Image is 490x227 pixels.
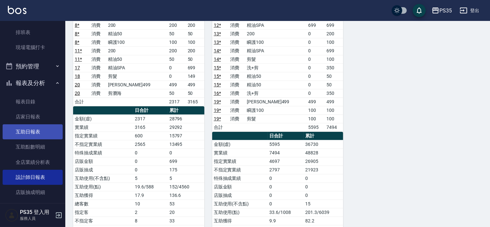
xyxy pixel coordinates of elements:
[168,106,204,115] th: 累計
[268,183,304,191] td: 0
[186,21,204,29] td: 200
[168,63,186,72] td: 0
[245,106,307,114] td: 瞬護100
[229,29,245,38] td: 消費
[73,217,133,225] td: 不指定客
[73,166,133,174] td: 店販抽成
[168,148,204,157] td: 0
[75,82,80,87] a: 20
[439,7,452,15] div: PS35
[106,38,168,46] td: 瞬護100
[212,140,268,148] td: 金額(虛)
[168,174,204,183] td: 5
[90,29,106,38] td: 消費
[186,55,204,63] td: 50
[73,148,133,157] td: 特殊抽成業績
[168,72,186,80] td: 0
[75,91,80,96] a: 20
[168,200,204,208] td: 53
[245,21,307,29] td: 精油SPA
[3,25,63,40] a: 排班表
[90,21,106,29] td: 消費
[20,209,53,216] h5: PS35 登入用
[304,132,343,140] th: 累計
[304,148,343,157] td: 48828
[307,97,325,106] td: 499
[3,155,63,170] a: 全店業績分析表
[307,21,325,29] td: 699
[20,216,53,221] p: 服務人員
[133,200,168,208] td: 10
[133,183,168,191] td: 19.6/588
[168,191,204,200] td: 136.6
[245,46,307,55] td: 精油SPA
[307,89,325,97] td: 0
[168,97,186,106] td: 2317
[168,123,204,131] td: 29292
[168,183,204,191] td: 152/4560
[304,183,343,191] td: 0
[304,191,343,200] td: 0
[73,131,133,140] td: 指定實業績
[3,109,63,124] a: 店家日報表
[229,63,245,72] td: 消費
[304,208,343,217] td: 201.3/6039
[212,200,268,208] td: 互助使用(不含點)
[325,38,343,46] td: 100
[186,89,204,97] td: 50
[90,63,106,72] td: 消費
[168,217,204,225] td: 33
[307,80,325,89] td: 0
[75,65,80,70] a: 17
[307,114,325,123] td: 100
[75,74,80,79] a: 18
[168,131,204,140] td: 15797
[325,114,343,123] td: 100
[212,148,268,157] td: 實業績
[186,46,204,55] td: 200
[245,89,307,97] td: 洗+剪
[307,55,325,63] td: 0
[3,139,63,154] a: 互助點數明細
[212,208,268,217] td: 互助使用(點)
[325,21,343,29] td: 699
[90,46,106,55] td: 消費
[304,140,343,148] td: 36730
[168,114,204,123] td: 28796
[3,124,63,139] a: 互助日報表
[168,55,186,63] td: 50
[268,200,304,208] td: 0
[133,131,168,140] td: 600
[168,29,186,38] td: 50
[106,46,168,55] td: 200
[73,97,90,106] td: 合計
[268,148,304,157] td: 7494
[168,157,204,166] td: 699
[106,29,168,38] td: 精油50
[307,38,325,46] td: 0
[229,97,245,106] td: 消費
[3,185,63,200] a: 店販抽成明細
[186,29,204,38] td: 50
[133,208,168,217] td: 2
[268,157,304,166] td: 4697
[106,55,168,63] td: 精油50
[3,200,63,215] a: 費用分析表
[5,209,18,222] img: Person
[229,106,245,114] td: 消費
[304,217,343,225] td: 82.2
[307,63,325,72] td: 0
[229,38,245,46] td: 消費
[268,174,304,183] td: 0
[245,29,307,38] td: 200
[325,89,343,97] td: 350
[3,75,63,92] button: 報表及分析
[268,166,304,174] td: 2797
[245,55,307,63] td: 剪髮
[168,140,204,148] td: 13495
[229,114,245,123] td: 消費
[304,200,343,208] td: 15
[73,157,133,166] td: 店販金額
[168,166,204,174] td: 175
[268,217,304,225] td: 9.9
